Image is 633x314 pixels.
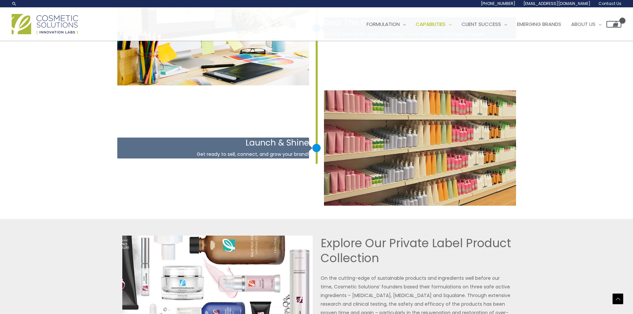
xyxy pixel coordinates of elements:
a: View Shopping Cart, empty [606,21,621,28]
p: Get ready to sell, connect, and grow your brand! [117,150,309,158]
a: Capabilities [411,14,457,34]
a: Client Success [457,14,512,34]
a: Search icon link [12,1,17,6]
span: Contact Us [598,1,621,6]
h2: Explore Our Private Label Product Collection [321,236,511,266]
h3: Launch & Shine [117,138,309,149]
span: Formulation [367,21,400,28]
a: Emerging Brands [512,14,566,34]
span: [PHONE_NUMBER] [481,1,515,6]
a: Formulation [362,14,411,34]
span: Capabilities [416,21,446,28]
span: About Us [571,21,595,28]
span: Emerging Brands [517,21,561,28]
img: Cosmetic Solutions Logo [12,14,78,34]
span: [EMAIL_ADDRESS][DOMAIN_NAME] [523,1,590,6]
span: Client Success [462,21,501,28]
a: About Us [566,14,606,34]
img: private-label-step-5.png [324,90,516,206]
nav: Site Navigation [357,14,621,34]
